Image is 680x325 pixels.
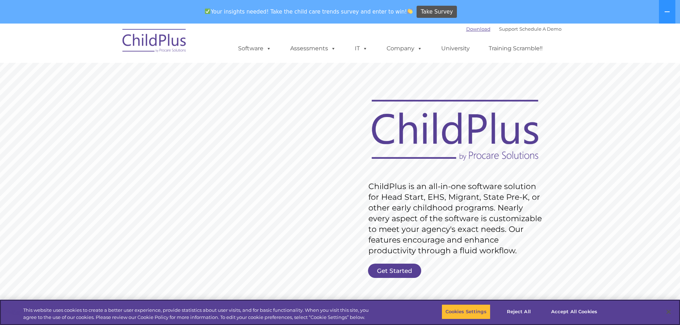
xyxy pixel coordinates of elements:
[499,26,518,32] a: Support
[283,41,343,56] a: Assessments
[379,41,429,56] a: Company
[434,41,477,56] a: University
[202,5,416,19] span: Your insights needed! Take the child care trends survey and enter to win!
[519,26,561,32] a: Schedule A Demo
[466,26,561,32] font: |
[23,307,374,321] div: This website uses cookies to create a better user experience, provide statistics about user visit...
[231,41,278,56] a: Software
[348,41,375,56] a: IT
[497,304,541,319] button: Reject All
[661,304,676,320] button: Close
[466,26,490,32] a: Download
[482,41,550,56] a: Training Scramble!!
[421,6,453,18] span: Take Survey
[417,6,457,18] a: Take Survey
[547,304,601,319] button: Accept All Cookies
[407,9,413,14] img: 👏
[442,304,490,319] button: Cookies Settings
[368,181,545,256] rs-layer: ChildPlus is an all-in-one software solution for Head Start, EHS, Migrant, State Pre-K, or other ...
[119,24,190,60] img: ChildPlus by Procare Solutions
[368,264,421,278] a: Get Started
[205,9,210,14] img: ✅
